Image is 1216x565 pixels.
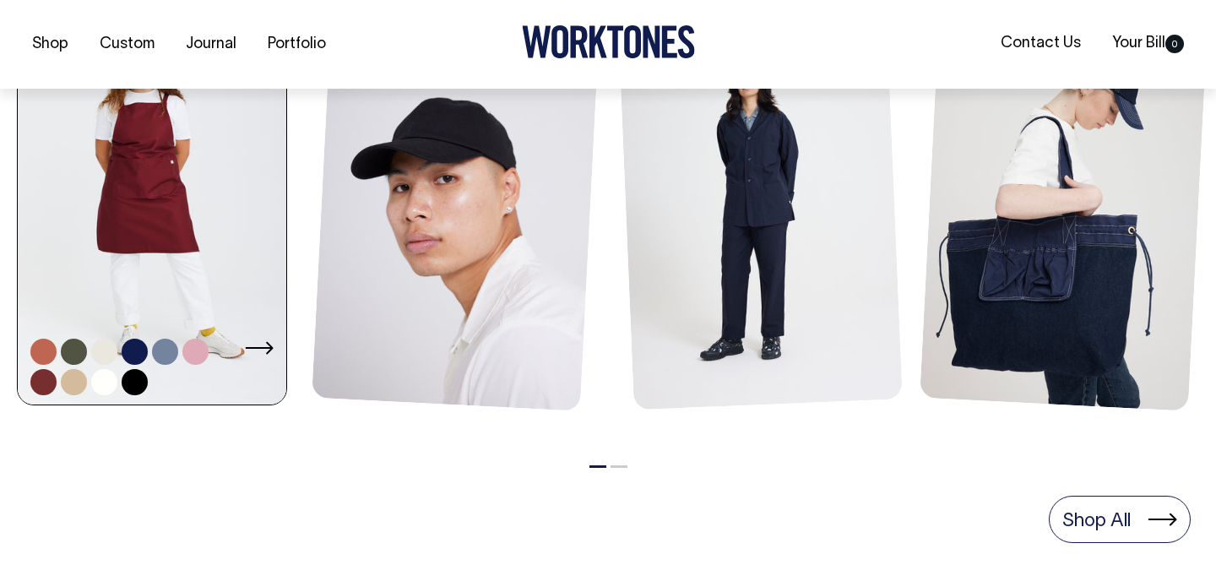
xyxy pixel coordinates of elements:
a: Shop [25,30,75,58]
a: Portfolio [261,30,333,58]
a: Custom [93,30,161,58]
a: Contact Us [994,30,1088,57]
button: 2 of 2 [611,465,627,468]
a: Your Bill0 [1105,30,1191,57]
a: Shop All [1049,496,1191,543]
span: 0 [1165,35,1184,53]
button: 1 of 2 [589,465,606,468]
a: Journal [179,30,243,58]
